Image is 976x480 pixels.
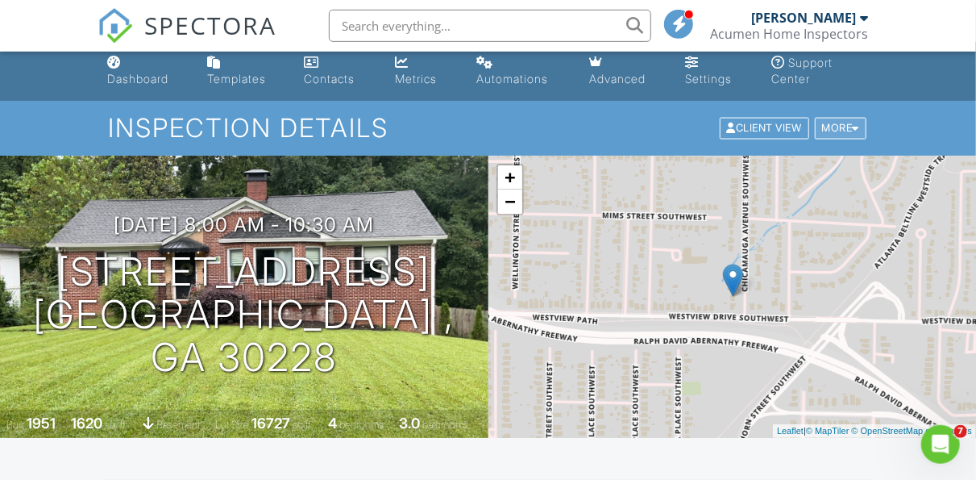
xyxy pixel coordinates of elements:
[98,8,133,44] img: The Best Home Inspection Software - Spectora
[201,48,285,94] a: Templates
[399,415,420,432] div: 3.0
[144,8,276,42] span: SPECTORA
[806,426,849,436] a: © MapTiler
[395,72,437,86] div: Metrics
[297,48,376,94] a: Contacts
[751,10,856,26] div: [PERSON_NAME]
[685,72,732,86] div: Settings
[777,426,804,436] a: Leaflet
[328,415,337,432] div: 4
[765,48,875,94] a: Support Center
[156,419,200,431] span: basement
[26,251,463,378] h1: [STREET_ADDRESS] [GEOGRAPHIC_DATA] , Ga 30228
[498,165,522,190] a: Zoom in
[583,48,667,94] a: Advanced
[954,425,967,438] span: 7
[339,419,384,431] span: bedrooms
[921,425,960,464] iframe: Intercom live chat
[710,26,868,42] div: Acumen Home Inspectors
[679,48,751,94] a: Settings
[27,415,56,432] div: 1951
[71,415,102,432] div: 1620
[470,48,570,94] a: Automations (Basic)
[251,415,290,432] div: 16727
[718,121,813,133] a: Client View
[101,48,188,94] a: Dashboard
[498,190,522,214] a: Zoom out
[108,114,868,142] h1: Inspection Details
[107,72,168,86] div: Dashboard
[589,72,646,86] div: Advanced
[304,72,355,86] div: Contacts
[105,419,127,431] span: sq. ft.
[422,419,468,431] span: bathrooms
[773,424,976,438] div: |
[98,22,276,56] a: SPECTORA
[293,419,313,431] span: sq.ft.
[388,48,457,94] a: Metrics
[815,118,867,140] div: More
[852,426,972,436] a: © OpenStreetMap contributors
[329,10,651,42] input: Search everything...
[207,72,266,86] div: Templates
[771,56,833,86] div: Support Center
[6,419,24,431] span: Built
[476,72,548,86] div: Automations
[114,214,374,236] h3: [DATE] 8:00 am - 10:30 am
[720,118,809,140] div: Client View
[215,419,249,431] span: Lot Size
